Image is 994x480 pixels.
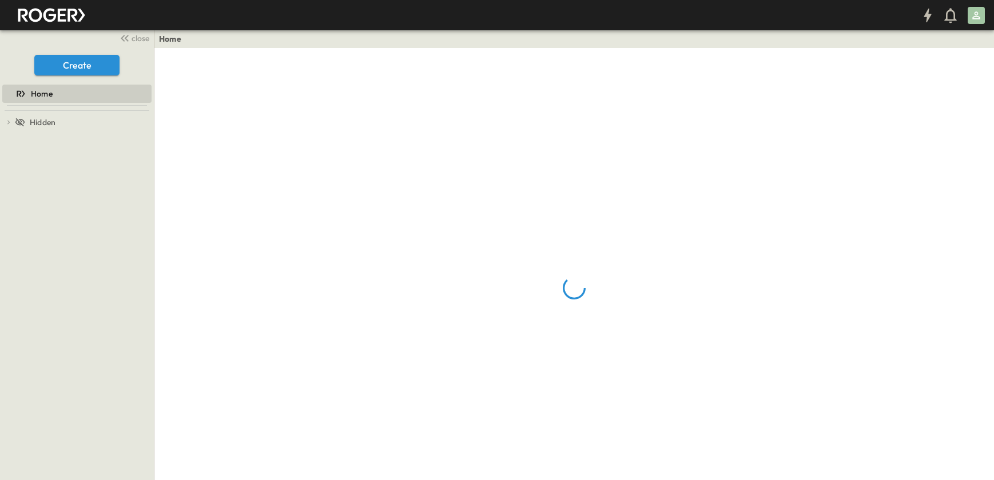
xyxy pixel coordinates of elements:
a: Home [159,33,181,45]
button: close [115,30,152,46]
a: Home [2,86,149,102]
span: Hidden [30,117,55,128]
button: Create [34,55,120,75]
nav: breadcrumbs [159,33,188,45]
span: Home [31,88,53,99]
span: close [132,33,149,44]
